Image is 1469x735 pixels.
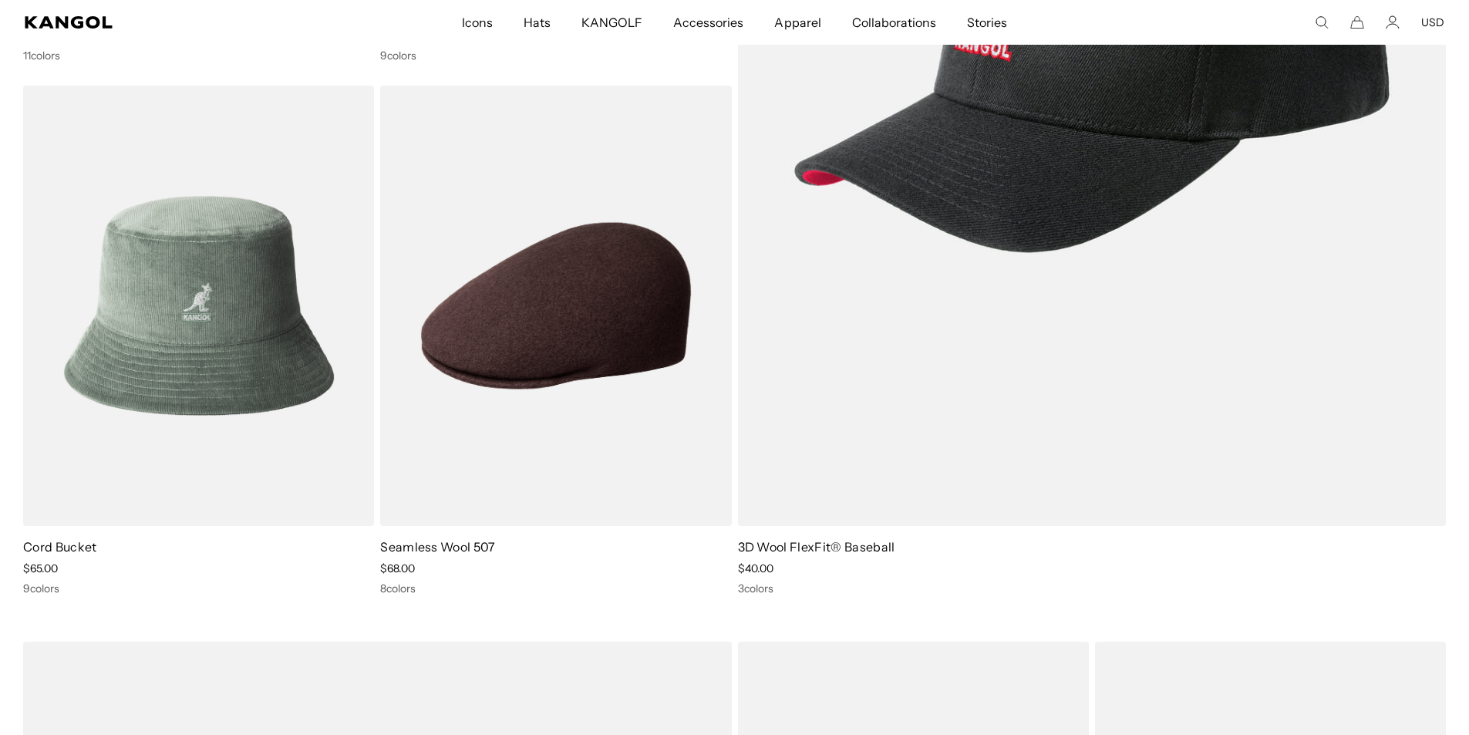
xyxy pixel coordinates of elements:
a: Kangol [25,16,305,29]
summary: Search here [1315,15,1329,29]
div: 8 colors [380,582,731,595]
span: $65.00 [23,561,58,575]
button: USD [1421,15,1444,29]
img: Cord Bucket [23,86,374,527]
span: $68.00 [380,561,415,575]
a: 3D Wool FlexFit® Baseball [738,539,895,555]
div: 9 colors [380,49,731,62]
a: Cord Bucket [23,539,97,555]
img: Seamless Wool 507 [380,86,731,527]
div: 9 colors [23,582,374,595]
button: Cart [1350,15,1364,29]
div: 3 colors [738,582,1447,595]
a: Seamless Wool 507 [380,539,495,555]
span: $40.00 [738,561,773,575]
div: 11 colors [23,49,374,62]
a: Account [1386,15,1400,29]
